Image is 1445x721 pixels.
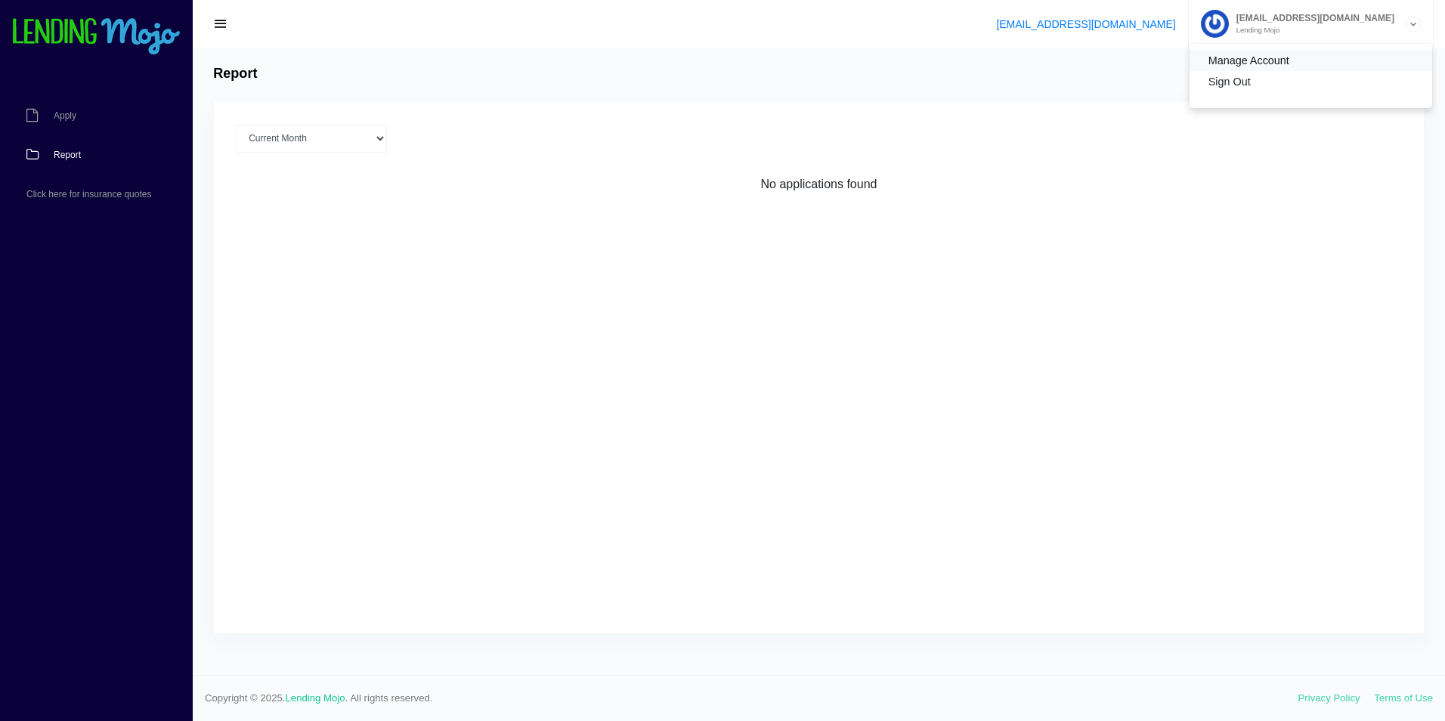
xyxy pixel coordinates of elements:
span: Apply [54,111,76,120]
span: Report [54,150,81,159]
div: No applications found [236,175,1402,193]
a: Terms of Use [1374,692,1433,704]
img: logo-small.png [11,18,181,56]
h4: Report [213,66,257,82]
a: Privacy Policy [1298,692,1360,704]
div: Profile image [EMAIL_ADDRESS][DOMAIN_NAME] Lending Mojo [1189,43,1433,109]
a: Lending Mojo [286,692,345,704]
a: Manage Account [1190,50,1432,71]
small: Lending Mojo [1229,26,1394,34]
span: Copyright © 2025. . All rights reserved. [205,691,1298,706]
span: [EMAIL_ADDRESS][DOMAIN_NAME] [1229,14,1394,23]
span: Click here for insurance quotes [26,190,151,199]
a: Sign Out [1190,71,1432,92]
img: Profile image [1201,10,1229,38]
a: [EMAIL_ADDRESS][DOMAIN_NAME] [996,18,1175,30]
